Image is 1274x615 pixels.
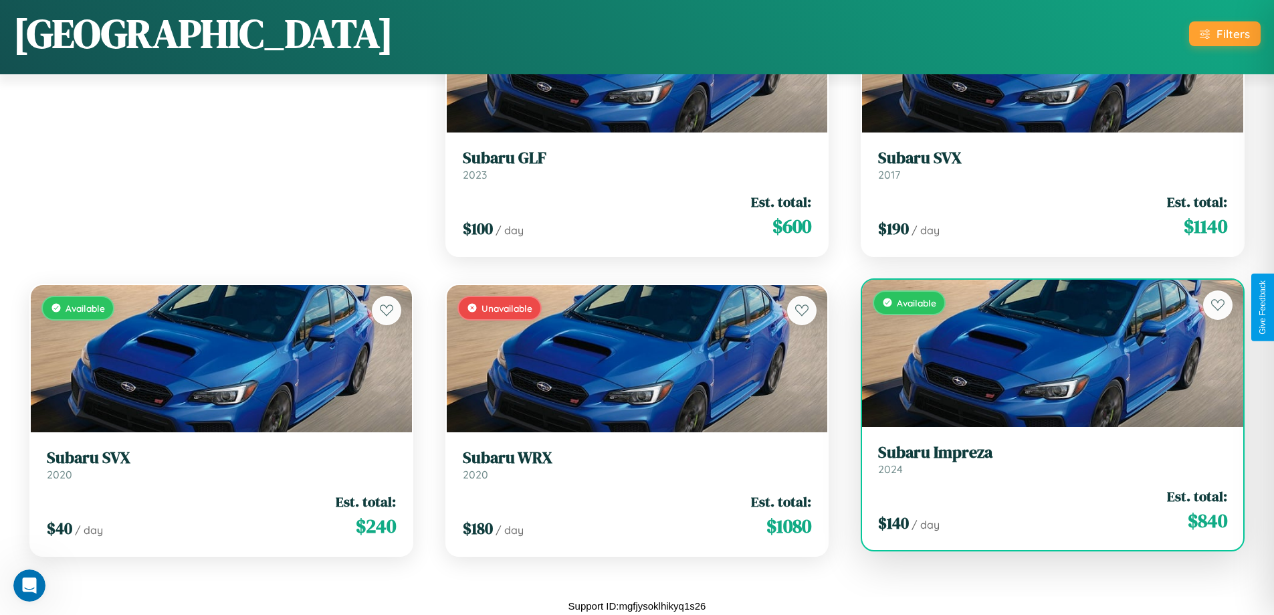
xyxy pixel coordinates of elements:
[878,149,1227,181] a: Subaru SVX2017
[897,297,936,309] span: Available
[878,512,909,534] span: $ 140
[878,217,909,240] span: $ 190
[878,443,1227,462] h3: Subaru Impreza
[568,597,706,615] p: Support ID: mgfjysoklhikyq1s26
[463,448,812,468] h3: Subaru WRX
[912,518,940,531] span: / day
[1167,192,1227,211] span: Est. total:
[463,468,488,481] span: 2020
[1184,213,1227,240] span: $ 1140
[482,302,532,314] span: Unavailable
[356,513,396,539] span: $ 240
[496,523,524,537] span: / day
[75,523,103,537] span: / day
[47,448,396,481] a: Subaru SVX2020
[496,224,524,237] span: / day
[463,517,493,539] span: $ 180
[878,443,1227,476] a: Subaru Impreza2024
[336,492,396,511] span: Est. total:
[766,513,811,539] span: $ 1080
[1167,487,1227,506] span: Est. total:
[1189,21,1261,46] button: Filters
[751,192,811,211] span: Est. total:
[463,217,493,240] span: $ 100
[66,302,105,314] span: Available
[878,462,903,476] span: 2024
[1258,280,1267,335] div: Give Feedback
[47,517,72,539] span: $ 40
[878,149,1227,168] h3: Subaru SVX
[13,6,393,61] h1: [GEOGRAPHIC_DATA]
[463,168,487,181] span: 2023
[772,213,811,240] span: $ 600
[13,569,45,602] iframe: Intercom live chat
[463,149,812,181] a: Subaru GLF2023
[463,149,812,168] h3: Subaru GLF
[912,224,940,237] span: / day
[47,448,396,468] h3: Subaru SVX
[878,168,900,181] span: 2017
[47,468,72,481] span: 2020
[1188,507,1227,534] span: $ 840
[1216,27,1250,41] div: Filters
[463,448,812,481] a: Subaru WRX2020
[751,492,811,511] span: Est. total:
